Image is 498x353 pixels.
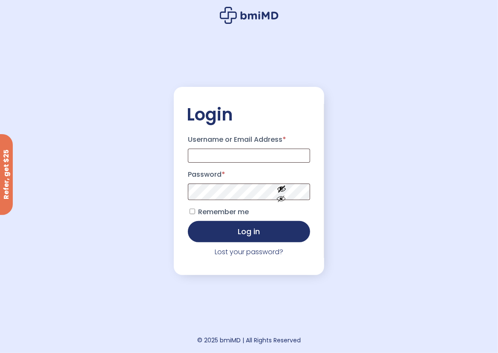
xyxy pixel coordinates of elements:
div: © 2025 bmiMD | All Rights Reserved [197,334,301,346]
h2: Login [187,104,312,125]
label: Username or Email Address [188,133,311,146]
button: Show password [258,177,305,207]
input: Remember me [190,209,195,214]
a: Lost your password? [215,247,283,257]
button: Log in [188,221,311,242]
label: Password [188,168,311,181]
span: Remember me [198,207,249,217]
